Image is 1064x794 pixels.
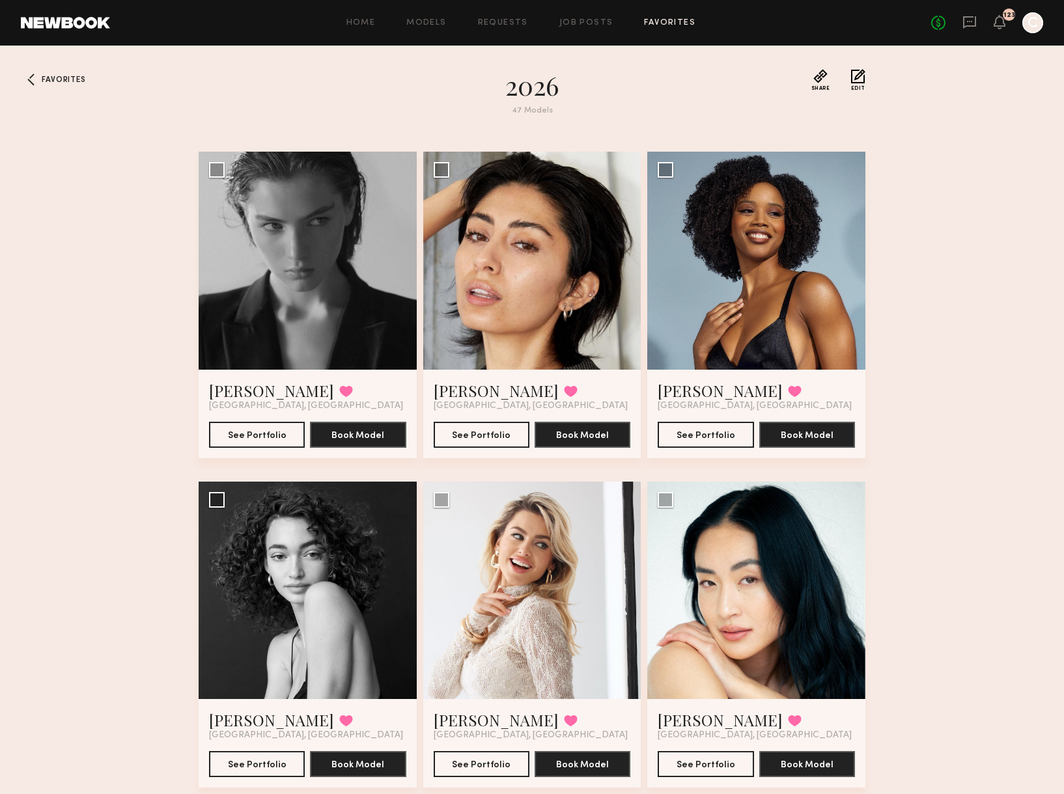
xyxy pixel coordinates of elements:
[209,422,305,448] button: See Portfolio
[434,751,529,777] button: See Portfolio
[434,401,628,411] span: [GEOGRAPHIC_DATA], [GEOGRAPHIC_DATA]
[759,429,855,440] a: Book Model
[21,69,42,90] a: Favorites
[644,19,695,27] a: Favorites
[434,422,529,448] button: See Portfolio
[434,730,628,741] span: [GEOGRAPHIC_DATA], [GEOGRAPHIC_DATA]
[209,709,334,730] a: [PERSON_NAME]
[310,422,406,448] button: Book Model
[759,758,855,769] a: Book Model
[811,69,830,91] button: Share
[298,69,766,102] h1: 2026
[535,429,630,440] a: Book Model
[535,422,630,448] button: Book Model
[559,19,613,27] a: Job Posts
[209,751,305,777] button: See Portfolio
[759,751,855,777] button: Book Model
[658,380,783,401] a: [PERSON_NAME]
[851,86,865,91] span: Edit
[658,709,783,730] a: [PERSON_NAME]
[1003,12,1015,19] div: 123
[209,401,403,411] span: [GEOGRAPHIC_DATA], [GEOGRAPHIC_DATA]
[478,19,528,27] a: Requests
[434,380,559,401] a: [PERSON_NAME]
[811,86,830,91] span: Share
[535,751,630,777] button: Book Model
[209,730,403,741] span: [GEOGRAPHIC_DATA], [GEOGRAPHIC_DATA]
[759,422,855,448] button: Book Model
[42,76,85,84] span: Favorites
[298,107,766,115] div: 47 Models
[1022,12,1043,33] a: C
[535,758,630,769] a: Book Model
[310,429,406,440] a: Book Model
[851,69,865,91] button: Edit
[346,19,376,27] a: Home
[658,401,852,411] span: [GEOGRAPHIC_DATA], [GEOGRAPHIC_DATA]
[310,758,406,769] a: Book Model
[658,422,753,448] button: See Portfolio
[406,19,446,27] a: Models
[434,709,559,730] a: [PERSON_NAME]
[658,730,852,741] span: [GEOGRAPHIC_DATA], [GEOGRAPHIC_DATA]
[209,380,334,401] a: [PERSON_NAME]
[310,751,406,777] button: Book Model
[658,751,753,777] button: See Portfolio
